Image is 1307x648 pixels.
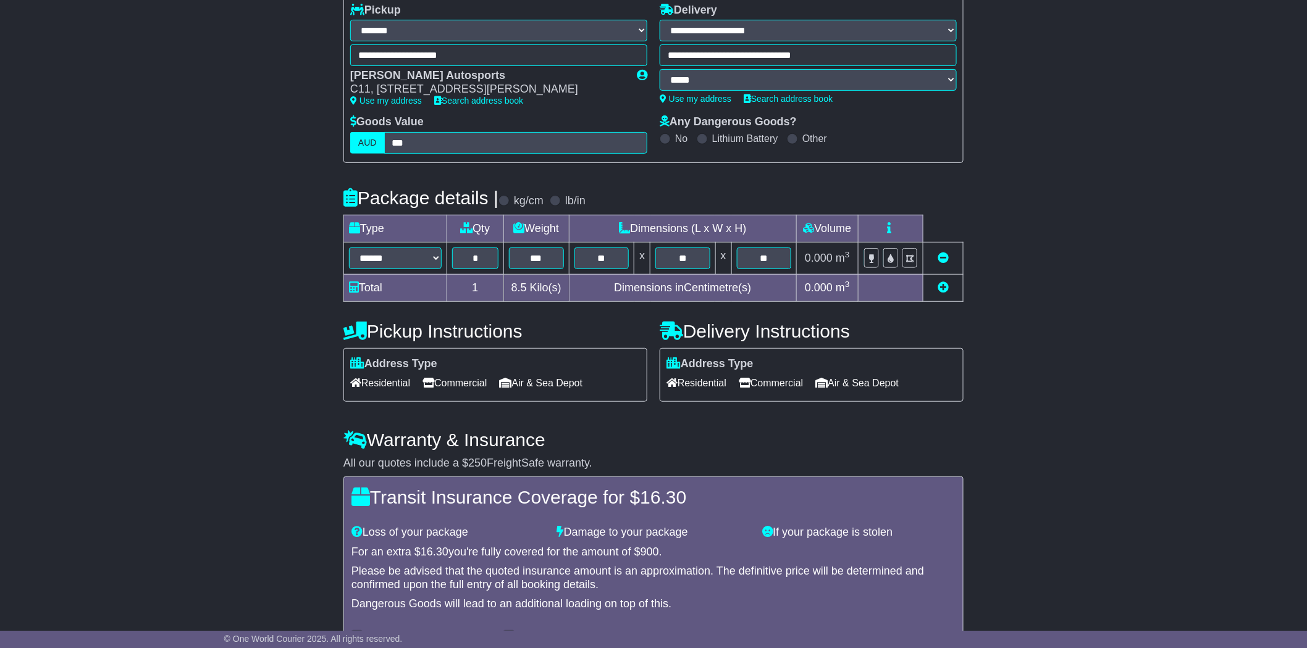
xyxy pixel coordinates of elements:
div: Please be advised that the quoted insurance amount is an approximation. The definitive price will... [351,565,956,591]
div: For an extra $ you're fully covered for the amount of $ . [351,546,956,559]
label: Delivery [660,4,717,17]
span: 250 [468,457,487,469]
label: Yes, add insurance cover [367,629,491,643]
span: Residential [350,373,410,393]
div: All our quotes include a $ FreightSafe warranty. [343,457,964,470]
a: Add new item [938,281,949,294]
span: © One World Courier 2025. All rights reserved. [224,634,403,644]
span: Commercial [739,373,803,393]
h4: Transit Insurance Coverage for $ [351,487,956,507]
td: Type [344,215,447,242]
td: Total [344,274,447,301]
a: Use my address [660,94,731,104]
a: Remove this item [938,252,949,264]
td: Volume [796,215,858,242]
span: Air & Sea Depot [816,373,899,393]
span: 16.30 [640,487,686,507]
div: If your package is stolen [756,526,962,539]
span: Commercial [422,373,487,393]
label: Lithium Battery [712,133,778,144]
label: AUD [350,132,385,154]
label: Goods Value [350,115,424,129]
td: Dimensions in Centimetre(s) [569,274,796,301]
label: lb/in [565,194,586,208]
div: [PERSON_NAME] Autosports [350,69,624,83]
td: x [634,242,650,274]
label: kg/cm [514,194,544,208]
div: C11, [STREET_ADDRESS][PERSON_NAME] [350,83,624,96]
span: Residential [666,373,726,393]
label: Any Dangerous Goods? [660,115,797,129]
span: m [836,252,850,264]
label: Address Type [350,357,437,371]
span: 16.30 [421,546,448,558]
div: Damage to your package [551,526,757,539]
a: Search address book [744,94,833,104]
td: Qty [447,215,504,242]
label: Other [802,133,827,144]
sup: 3 [845,280,850,289]
a: Use my address [350,96,422,106]
h4: Pickup Instructions [343,321,647,341]
h4: Package details | [343,188,498,208]
sup: 3 [845,250,850,259]
label: No [675,133,687,144]
label: No, I'm happy with the included warranty [519,629,719,643]
td: x [715,242,731,274]
td: Dimensions (L x W x H) [569,215,796,242]
h4: Delivery Instructions [660,321,964,341]
label: Address Type [666,357,754,371]
div: Loss of your package [345,526,551,539]
td: Weight [503,215,569,242]
a: Search address book [434,96,523,106]
span: m [836,281,850,294]
div: Dangerous Goods will lead to an additional loading on top of this. [351,597,956,611]
h4: Warranty & Insurance [343,430,964,450]
span: 900 [641,546,659,558]
label: Pickup [350,4,401,17]
span: 0.000 [805,281,833,294]
td: 1 [447,274,504,301]
td: Kilo(s) [503,274,569,301]
span: 0.000 [805,252,833,264]
span: 8.5 [511,281,527,294]
span: Air & Sea Depot [500,373,583,393]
